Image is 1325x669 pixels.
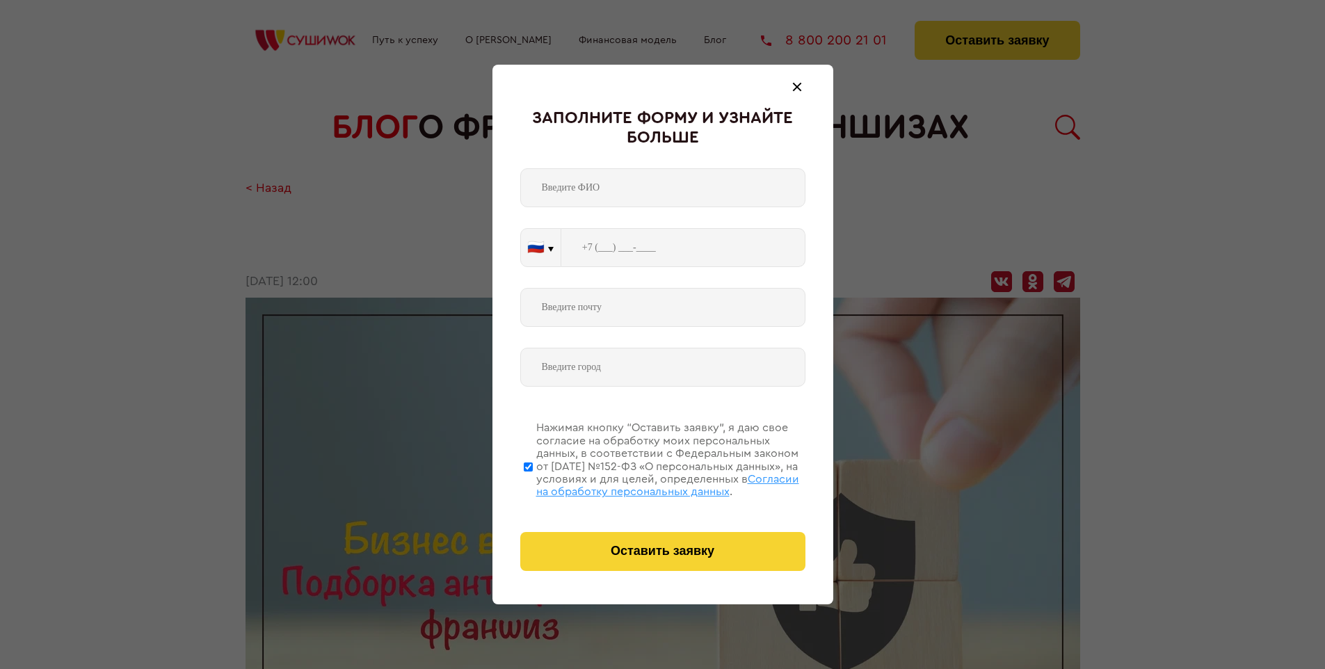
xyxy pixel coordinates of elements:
button: 🇷🇺 [521,229,561,266]
div: Нажимая кнопку “Оставить заявку”, я даю свое согласие на обработку моих персональных данных, в со... [536,421,805,498]
input: +7 (___) ___-____ [561,228,805,267]
input: Введите ФИО [520,168,805,207]
div: Заполните форму и узнайте больше [520,109,805,147]
button: Оставить заявку [520,532,805,571]
input: Введите почту [520,288,805,327]
input: Введите город [520,348,805,387]
span: Согласии на обработку персональных данных [536,474,799,497]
